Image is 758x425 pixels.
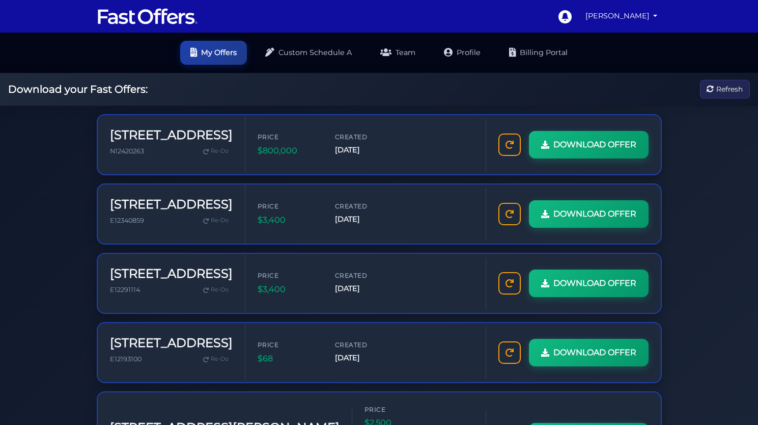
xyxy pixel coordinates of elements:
a: Custom Schedule A [255,41,362,65]
span: Price [258,132,319,142]
span: Re-Do [211,285,229,295]
span: Price [258,271,319,280]
span: [DATE] [335,283,396,295]
h3: [STREET_ADDRESS] [110,336,233,351]
span: Created [335,132,396,142]
span: DOWNLOAD OFFER [553,346,636,359]
span: Created [335,201,396,211]
span: Re-Do [211,147,229,156]
span: $3,400 [258,283,319,296]
span: N12420263 [110,147,144,155]
span: DOWNLOAD OFFER [553,277,636,290]
a: Re-Do [199,283,233,297]
span: Re-Do [211,355,229,364]
button: Refresh [700,80,750,99]
span: Re-Do [211,216,229,225]
a: DOWNLOAD OFFER [529,131,649,158]
span: $3,400 [258,214,319,227]
a: DOWNLOAD OFFER [529,339,649,366]
span: DOWNLOAD OFFER [553,138,636,151]
a: DOWNLOAD OFFER [529,200,649,228]
a: My Offers [180,41,247,65]
span: $68 [258,352,319,365]
span: Refresh [716,84,743,95]
span: Price [364,405,426,414]
a: Re-Do [199,145,233,158]
span: E12193100 [110,355,142,363]
h3: [STREET_ADDRESS] [110,267,233,281]
a: Billing Portal [499,41,578,65]
h3: [STREET_ADDRESS] [110,128,233,143]
span: Created [335,340,396,350]
h3: [STREET_ADDRESS] [110,197,233,212]
span: Price [258,340,319,350]
span: $800,000 [258,144,319,157]
span: E12340859 [110,217,144,224]
a: Re-Do [199,214,233,227]
a: Team [370,41,426,65]
a: DOWNLOAD OFFER [529,270,649,297]
span: [DATE] [335,144,396,156]
a: [PERSON_NAME] [581,6,662,26]
span: DOWNLOAD OFFER [553,207,636,221]
a: Re-Do [199,353,233,366]
h2: Download your Fast Offers: [8,83,148,95]
span: Created [335,271,396,280]
span: [DATE] [335,214,396,225]
a: Profile [434,41,491,65]
span: E12291114 [110,286,140,294]
span: Price [258,201,319,211]
span: [DATE] [335,352,396,364]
